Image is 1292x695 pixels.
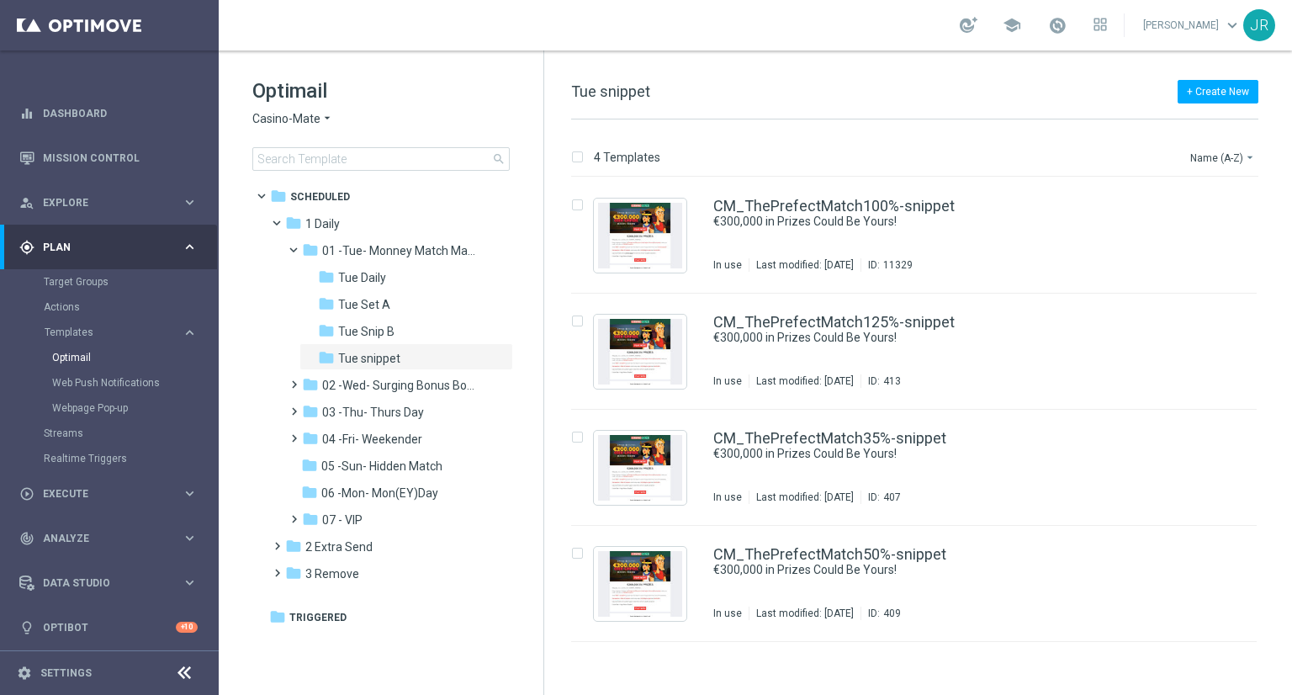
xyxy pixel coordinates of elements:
span: Templates [45,327,165,337]
i: folder [302,403,319,420]
span: 05 -Sun- Hidden Match [321,459,442,474]
a: Target Groups [44,275,175,289]
div: 11329 [883,258,913,272]
div: Press SPACE to select this row. [554,526,1289,642]
span: Data Studio [43,578,182,588]
div: Mission Control [19,151,199,165]
div: ID: [860,258,913,272]
div: Data Studio keyboard_arrow_right [19,576,199,590]
i: folder [285,565,302,581]
button: gps_fixed Plan keyboard_arrow_right [19,241,199,254]
span: Casino-Mate [252,111,320,127]
span: Tue Daily [338,270,386,285]
span: 3 Remove [305,566,359,581]
span: Plan [43,242,182,252]
i: folder [318,349,335,366]
i: settings [17,666,32,681]
i: folder [302,376,319,393]
span: Triggered [289,610,347,625]
div: Execute [19,486,182,501]
div: In use [713,607,742,620]
div: Streams [44,421,217,446]
span: 07 - VIP [322,512,363,528]
i: folder [285,215,302,231]
span: 02 -Wed- Surging Bonus Booster [322,378,481,393]
div: person_search Explore keyboard_arrow_right [19,196,199,210]
div: +10 [176,622,198,633]
button: Templates keyboard_arrow_right [44,326,199,339]
div: Press SPACE to select this row. [554,410,1289,526]
i: folder [302,511,319,528]
i: folder [318,322,335,339]
div: Press SPACE to select this row. [554,178,1289,294]
div: €300,000 in Prizes Could Be Yours! [713,330,1186,346]
a: €300,000 in Prizes Could Be Yours! [713,214,1147,230]
i: keyboard_arrow_right [182,530,198,546]
a: Webpage Pop-up [52,401,175,415]
a: CM_ThePrefectMatch35%-snippet [713,431,946,446]
a: €300,000 in Prizes Could Be Yours! [713,446,1147,462]
span: Explore [43,198,182,208]
div: €300,000 in Prizes Could Be Yours! [713,562,1186,578]
div: play_circle_outline Execute keyboard_arrow_right [19,487,199,501]
div: 409 [883,607,901,620]
img: 11329.jpeg [598,203,682,268]
i: arrow_drop_down [320,111,334,127]
div: Last modified: [DATE] [749,607,860,620]
i: gps_fixed [19,240,34,255]
div: JR [1243,9,1275,41]
input: Search Template [252,147,510,171]
div: Templates [45,327,182,337]
div: ID: [860,374,901,388]
button: lightbulb Optibot +10 [19,621,199,634]
span: Tue snippet [338,351,400,366]
button: track_changes Analyze keyboard_arrow_right [19,532,199,545]
button: Casino-Mate arrow_drop_down [252,111,334,127]
span: Analyze [43,533,182,544]
div: Last modified: [DATE] [749,491,860,504]
a: Web Push Notifications [52,376,175,390]
a: Optimail [52,351,175,364]
span: keyboard_arrow_down [1223,16,1242,34]
button: Name (A-Z)arrow_drop_down [1189,147,1258,167]
i: keyboard_arrow_right [182,239,198,255]
div: €300,000 in Prizes Could Be Yours! [713,214,1186,230]
img: 407.jpeg [598,435,682,501]
a: CM_ThePrefectMatch50%-snippet [713,547,946,562]
i: person_search [19,195,34,210]
div: Target Groups [44,269,217,294]
span: Scheduled [290,189,350,204]
i: keyboard_arrow_right [182,485,198,501]
i: folder [269,608,286,625]
i: play_circle_outline [19,486,34,501]
div: Realtime Triggers [44,446,217,471]
div: Last modified: [DATE] [749,374,860,388]
a: Optibot [43,605,176,650]
button: + Create New [1178,80,1258,103]
div: 413 [883,374,901,388]
i: lightbulb [19,620,34,635]
span: 01 -Tue- Monney Match Maker [322,243,481,258]
span: 04 -Fri- Weekender [322,432,422,447]
div: Plan [19,240,182,255]
span: school [1003,16,1021,34]
div: Actions [44,294,217,320]
a: €300,000 in Prizes Could Be Yours! [713,562,1147,578]
span: Execute [43,489,182,499]
a: Realtime Triggers [44,452,175,465]
span: 1 Daily [305,216,340,231]
i: folder [302,241,319,258]
div: Analyze [19,531,182,546]
i: folder [270,188,287,204]
div: Explore [19,195,182,210]
span: Tue snippet [571,82,650,100]
div: Optibot [19,605,198,650]
i: folder [318,268,335,285]
span: 2 Extra Send [305,539,373,554]
a: Streams [44,427,175,440]
i: folder [302,430,319,447]
div: ID: [860,491,901,504]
